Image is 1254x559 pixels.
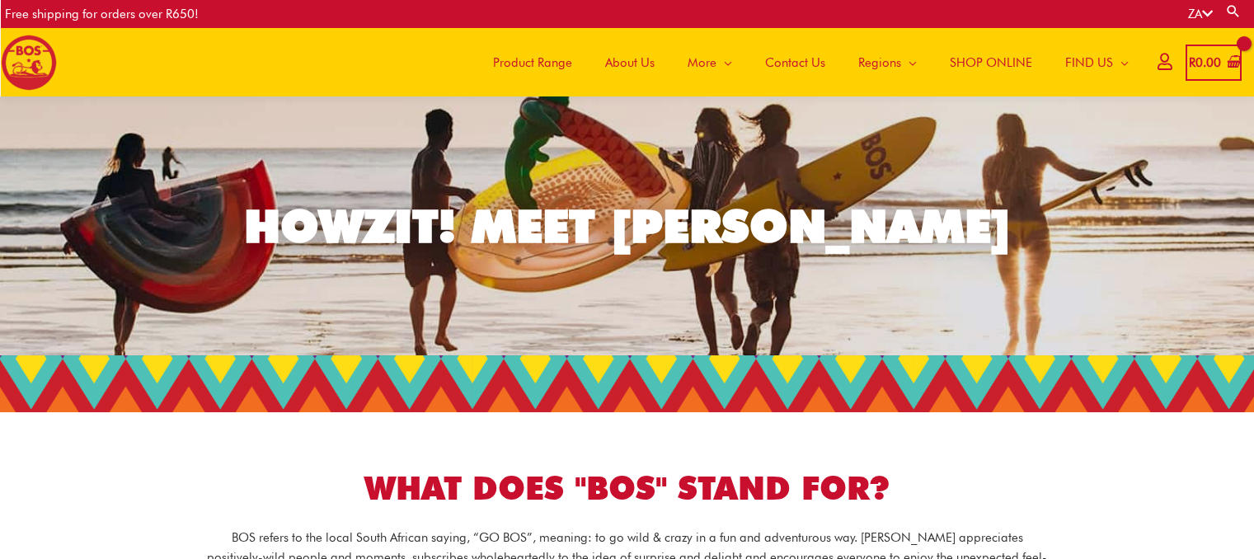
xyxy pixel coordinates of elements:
[1189,55,1221,70] bdi: 0.00
[749,28,842,96] a: Contact Us
[842,28,933,96] a: Regions
[464,28,1145,96] nav: Site Navigation
[1065,38,1113,87] span: FIND US
[688,38,716,87] span: More
[589,28,671,96] a: About Us
[166,466,1089,511] h1: WHAT DOES "BOS" STAND FOR?
[950,38,1032,87] span: SHOP ONLINE
[765,38,825,87] span: Contact Us
[493,38,572,87] span: Product Range
[671,28,749,96] a: More
[1225,3,1242,19] a: Search button
[244,204,1011,249] div: HOWZIT! MEET [PERSON_NAME]
[1,35,57,91] img: BOS logo finals-200px
[1189,55,1195,70] span: R
[477,28,589,96] a: Product Range
[605,38,655,87] span: About Us
[933,28,1049,96] a: SHOP ONLINE
[1186,45,1242,82] a: View Shopping Cart, empty
[858,38,901,87] span: Regions
[1188,7,1213,21] a: ZA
